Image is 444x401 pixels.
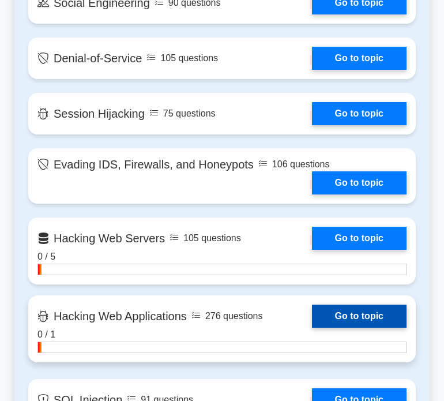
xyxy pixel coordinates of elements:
[312,102,407,125] a: Go to topic
[312,47,407,70] a: Go to topic
[312,305,407,328] a: Go to topic
[312,171,407,194] a: Go to topic
[312,227,407,250] a: Go to topic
